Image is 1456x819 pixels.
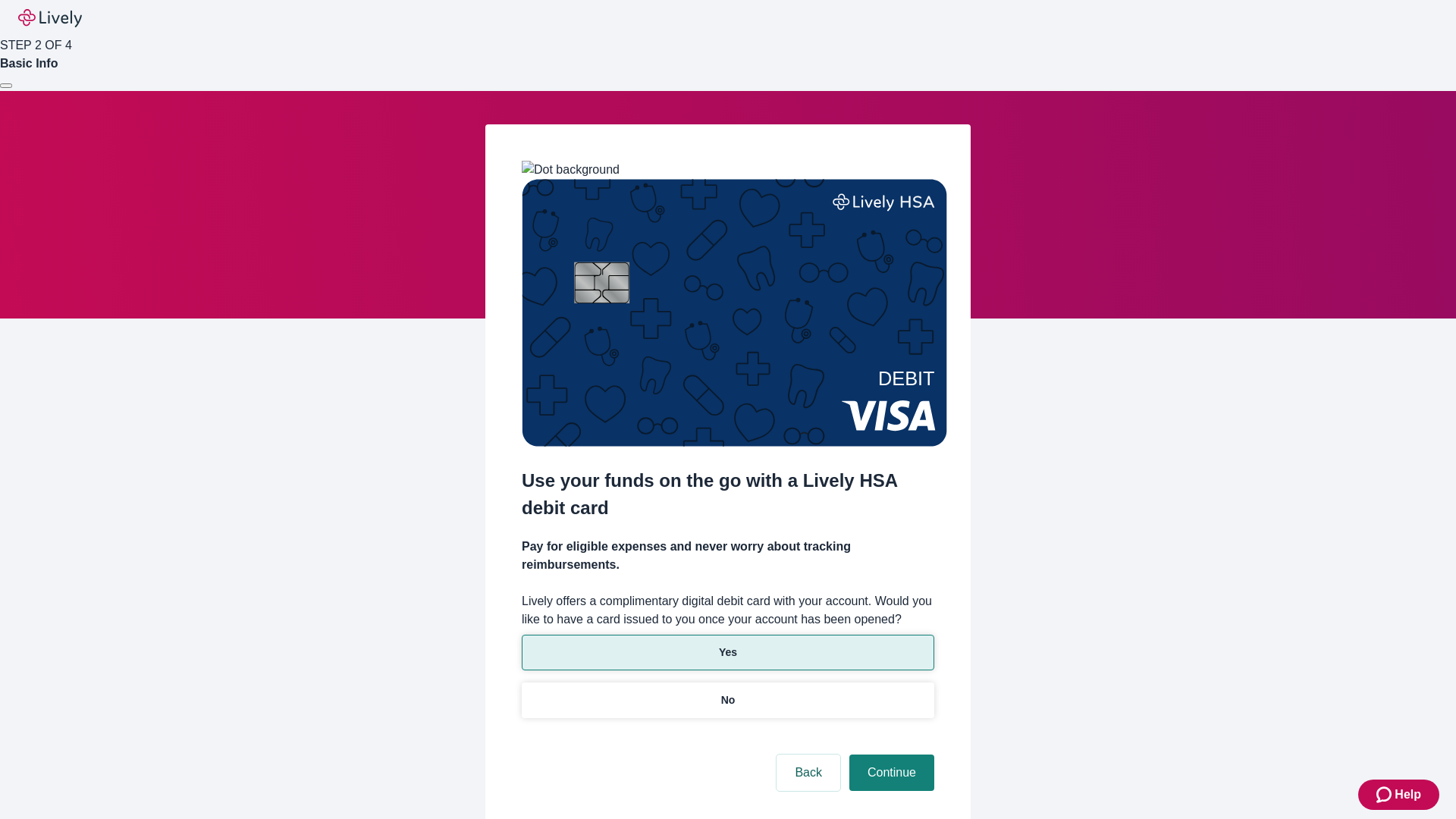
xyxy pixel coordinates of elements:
[777,755,840,791] button: Back
[1395,786,1421,804] span: Help
[721,692,736,708] p: No
[522,592,934,629] label: Lively offers a complimentary digital debit card with your account. Would you like to have a card...
[522,467,934,522] h2: Use your funds on the go with a Lively HSA debit card
[1376,786,1395,804] svg: Zendesk support icon
[522,161,620,179] img: Dot background
[522,635,934,670] button: Yes
[719,645,737,661] p: Yes
[1358,780,1439,810] button: Zendesk support iconHelp
[522,179,947,447] img: Debit card
[849,755,934,791] button: Continue
[522,682,934,718] button: No
[18,9,82,27] img: Lively
[522,538,934,574] h4: Pay for eligible expenses and never worry about tracking reimbursements.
